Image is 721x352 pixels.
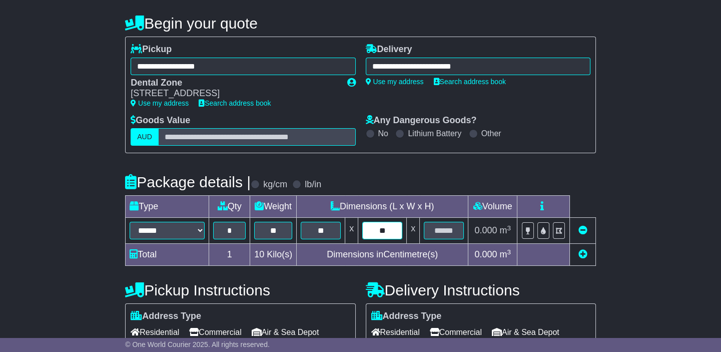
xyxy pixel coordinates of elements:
span: © One World Courier 2025. All rights reserved. [125,340,270,348]
a: Search address book [199,99,271,107]
span: Air & Sea Depot [252,324,319,340]
label: lb/in [305,179,321,190]
span: Air & Sea Depot [492,324,559,340]
sup: 3 [507,224,511,232]
label: kg/cm [263,179,287,190]
td: Qty [209,196,250,218]
span: 0.000 [474,225,497,235]
td: Kilo(s) [250,244,297,266]
label: Other [481,129,501,138]
td: Volume [468,196,517,218]
a: Search address book [434,78,506,86]
label: Pickup [131,44,172,55]
td: Dimensions (L x W x H) [297,196,468,218]
a: Add new item [578,249,587,259]
a: Use my address [131,99,189,107]
td: Weight [250,196,297,218]
td: 1 [209,244,250,266]
label: Any Dangerous Goods? [366,115,477,126]
h4: Begin your quote [125,15,596,32]
span: m [499,249,511,259]
h4: Delivery Instructions [366,282,596,298]
span: Commercial [189,324,241,340]
td: Total [126,244,209,266]
div: Dental Zone [131,78,337,89]
label: Goods Value [131,115,190,126]
h4: Pickup Instructions [125,282,355,298]
td: x [345,218,358,244]
label: No [378,129,388,138]
label: AUD [131,128,159,146]
sup: 3 [507,248,511,256]
span: 10 [254,249,264,259]
span: Residential [371,324,420,340]
a: Use my address [366,78,424,86]
span: Commercial [430,324,482,340]
td: x [407,218,420,244]
h4: Package details | [125,174,251,190]
label: Lithium Battery [408,129,461,138]
td: Type [126,196,209,218]
span: 0.000 [474,249,497,259]
div: [STREET_ADDRESS] [131,88,337,99]
label: Address Type [131,311,201,322]
td: Dimensions in Centimetre(s) [297,244,468,266]
span: m [499,225,511,235]
label: Delivery [366,44,412,55]
a: Remove this item [578,225,587,235]
label: Address Type [371,311,442,322]
span: Residential [131,324,179,340]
